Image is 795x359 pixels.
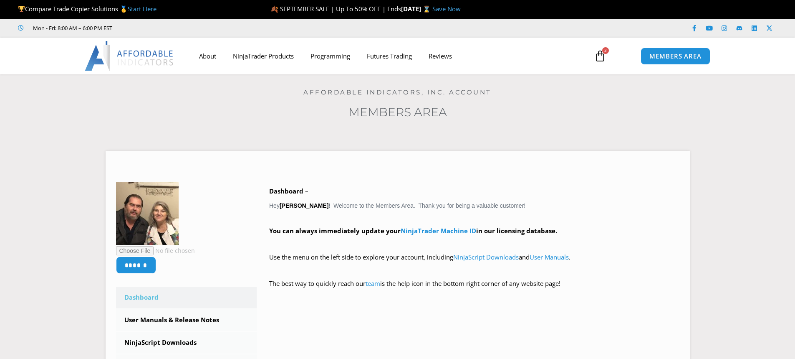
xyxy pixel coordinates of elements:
a: NinjaTrader Products [225,46,302,66]
a: team [366,279,380,288]
span: 3 [602,47,609,54]
span: 🍂 SEPTEMBER SALE | Up To 50% OFF | Ends [270,5,401,13]
a: NinjaScript Downloads [453,253,519,261]
span: MEMBERS AREA [649,53,702,59]
a: Futures Trading [358,46,420,66]
p: The best way to quickly reach our is the help icon in the bottom right corner of any website page! [269,278,679,301]
nav: Menu [191,46,585,66]
a: Dashboard [116,287,257,308]
p: Use the menu on the left side to explore your account, including and . [269,252,679,275]
div: Hey ! Welcome to the Members Area. Thank you for being a valuable customer! [269,186,679,301]
img: LogoAI | Affordable Indicators – NinjaTrader [85,41,174,71]
b: Dashboard – [269,187,308,195]
a: User Manuals [530,253,569,261]
a: Start Here [128,5,156,13]
a: MEMBERS AREA [641,48,710,65]
span: Mon - Fri: 8:00 AM – 6:00 PM EST [31,23,112,33]
strong: You can always immediately update your in our licensing database. [269,227,557,235]
img: 🏆 [18,6,25,12]
a: NinjaTrader Machine ID [401,227,476,235]
iframe: Customer reviews powered by Trustpilot [124,24,249,32]
a: Reviews [420,46,460,66]
a: About [191,46,225,66]
span: Compare Trade Copier Solutions 🥇 [18,5,156,13]
a: Programming [302,46,358,66]
a: 3 [582,44,618,68]
a: Members Area [348,105,447,119]
img: 84cda89d9ca73c57d90bf456ba3da10e8c84655b40725b074236390ee8af5b8c [116,182,179,245]
a: Affordable Indicators, Inc. Account [303,88,492,96]
strong: [DATE] ⌛ [401,5,432,13]
a: User Manuals & Release Notes [116,309,257,331]
strong: [PERSON_NAME] [280,202,328,209]
a: Save Now [432,5,461,13]
a: NinjaScript Downloads [116,332,257,354]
